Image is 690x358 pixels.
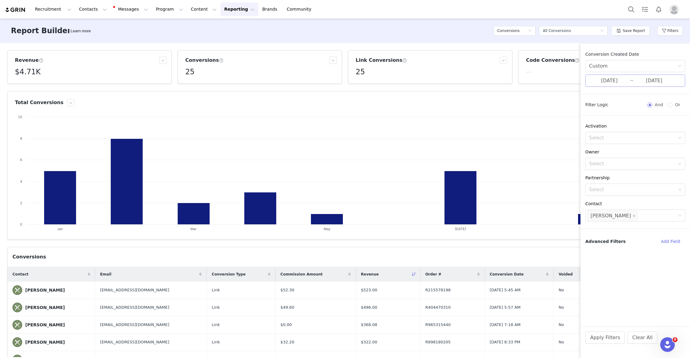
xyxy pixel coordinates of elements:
button: Search [625,2,638,16]
div: Select [589,135,676,141]
span: Conversion Date [490,272,524,277]
i: icon: close [632,214,636,218]
button: Messages [111,2,152,16]
span: Voided [559,272,573,277]
text: [DATE] [455,227,466,231]
a: [PERSON_NAME] [12,337,90,347]
a: Tasks [638,2,652,16]
text: 8 [20,136,22,141]
div: Contact [585,201,685,207]
span: R898180205 [425,339,451,345]
a: Community [283,2,318,16]
div: Tooltip anchor [69,28,92,34]
text: Jan [57,227,63,231]
span: [EMAIL_ADDRESS][DOMAIN_NAME] [100,322,169,328]
button: Apply Filters [585,332,625,344]
h5: Conversions [497,26,520,35]
h3: Report Builder [11,25,71,36]
button: Clear All [627,332,657,344]
h3: Link Conversions [356,57,407,64]
button: Contacts [75,2,110,16]
li: Aaron Malone [587,211,637,220]
span: Email [100,272,111,277]
div: Owner [585,149,685,155]
img: 0499da6b-cea9-46a8-846f-d9958662527f.jpg [12,303,22,312]
span: No [559,339,564,345]
h5: $4.71K [15,66,40,77]
span: [DATE] 7:18 AM [490,322,521,328]
span: No [559,304,564,311]
span: Revenue [361,272,379,277]
h5: -- [526,66,531,77]
button: Content [187,2,220,16]
div: All Conversions [543,26,571,35]
h5: 25 [356,66,365,77]
text: 0 [20,222,22,226]
img: placeholder-profile.jpg [669,5,679,14]
span: No [559,322,564,328]
span: $322.00 [361,339,377,345]
a: [PERSON_NAME] [12,320,90,330]
img: 0499da6b-cea9-46a8-846f-d9958662527f.jpg [12,337,22,347]
h3: Conversions [185,57,223,64]
a: Brands [259,2,283,16]
span: R965315440 [425,322,451,328]
text: 10 [18,115,22,119]
span: R404470310 [425,304,451,311]
a: [PERSON_NAME] [12,285,90,295]
span: Conversion Type [212,272,246,277]
input: Start date [589,77,630,85]
img: 0499da6b-cea9-46a8-846f-d9958662527f.jpg [12,320,22,330]
button: Recruitment [31,2,75,16]
span: $49.60 [281,304,294,311]
span: $32.20 [281,339,294,345]
button: Add Field [656,237,685,246]
span: Advanced Filters [585,238,626,245]
i: icon: down [678,64,681,68]
i: icon: down [678,136,682,140]
i: icon: down [678,188,682,192]
span: $496.00 [361,304,377,311]
div: Custom [589,60,608,72]
text: Mar [190,227,197,231]
div: [PERSON_NAME] [25,322,65,327]
button: Filters [657,26,683,36]
i: icon: down [528,29,532,33]
a: [PERSON_NAME] [12,303,90,312]
span: Order # [425,272,441,277]
span: [DATE] 5:57 AM [490,304,521,311]
text: May [324,227,330,231]
button: Profile [666,5,685,14]
text: 2 [20,201,22,205]
h5: 25 [185,66,195,77]
span: $368.08 [361,322,377,328]
span: [DATE] 5:45 AM [490,287,521,293]
span: Contact [12,272,28,277]
iframe: Intercom live chat [660,337,675,352]
span: Commission Amount [281,272,322,277]
span: Link [212,339,220,345]
span: [DATE] 8:33 PM [490,339,520,345]
span: [EMAIL_ADDRESS][DOMAIN_NAME] [100,339,169,345]
img: 0499da6b-cea9-46a8-846f-d9958662527f.jpg [12,285,22,295]
span: Or [673,102,683,107]
div: [PERSON_NAME] [25,288,65,293]
span: And [652,102,665,107]
div: Activation [585,123,685,129]
div: [PERSON_NAME] [25,305,65,310]
i: icon: down [600,29,604,33]
span: [EMAIL_ADDRESS][DOMAIN_NAME] [100,287,169,293]
h3: Total Conversions [15,99,64,106]
span: $523.00 [361,287,377,293]
text: 4 [20,179,22,184]
img: grin logo [5,7,26,13]
span: 8 [673,337,678,342]
span: [EMAIL_ADDRESS][DOMAIN_NAME] [100,304,169,311]
div: [PERSON_NAME] [25,340,65,345]
div: [PERSON_NAME] [591,211,631,221]
input: End date [634,77,674,85]
div: Partnership [585,175,685,181]
div: Conversions [12,253,46,261]
i: icon: down [678,162,681,166]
